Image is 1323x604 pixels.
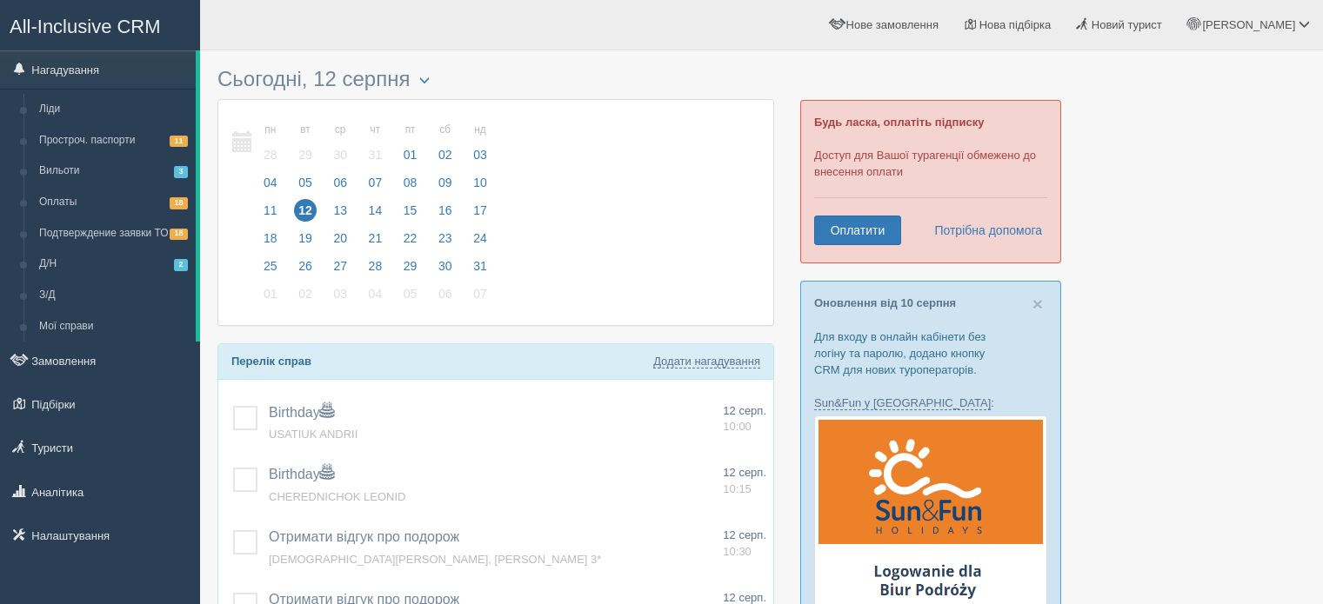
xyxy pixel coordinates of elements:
span: 31 [364,143,387,166]
a: CHEREDNICHOK LEONID [269,490,405,503]
a: 08 [394,173,427,201]
span: 16 [434,199,457,222]
span: 3 [174,166,188,177]
span: 02 [434,143,457,166]
span: Нова підбірка [979,18,1052,31]
a: 07 [464,284,492,312]
a: 06 [324,173,357,201]
span: 29 [399,255,422,277]
a: 23 [429,229,462,256]
span: 10 [469,171,491,194]
span: 31 [469,255,491,277]
a: 22 [394,229,427,256]
span: Отримати відгук про подорож [269,529,459,544]
a: Ліди [31,94,196,125]
span: 03 [329,282,351,305]
a: 27 [324,256,357,284]
span: 17 [469,199,491,222]
a: 17 [464,201,492,229]
span: Нове замовлення [846,18,939,31]
a: 12 серп. 10:30 [723,528,766,560]
span: 13 [329,199,351,222]
span: 20 [329,227,351,249]
a: 28 [359,256,392,284]
span: 15 [399,199,422,222]
button: Close [1032,295,1043,313]
span: 09 [434,171,457,194]
a: ср 30 [324,113,357,173]
span: 01 [259,282,282,305]
a: 01 [254,284,287,312]
a: All-Inclusive CRM [1,1,199,49]
a: 21 [359,229,392,256]
span: 08 [399,171,422,194]
a: Вильоти3 [31,156,196,187]
span: 18 [170,229,188,240]
a: 13 [324,201,357,229]
span: 22 [399,227,422,249]
span: 28 [259,143,282,166]
span: 14 [364,199,387,222]
a: 15 [394,201,427,229]
a: Birthday [269,405,334,420]
small: нд [469,123,491,137]
a: вт 29 [289,113,322,173]
span: 12 [294,199,317,222]
span: 12 серп. [723,591,766,604]
span: 07 [364,171,387,194]
span: 21 [364,227,387,249]
div: Доступ для Вашої турагенції обмежено до внесення оплати [800,100,1061,263]
a: Подтверждение заявки ТО18 [31,218,196,249]
a: 12 серп. 10:15 [723,465,766,497]
a: [DEMOGRAPHIC_DATA][PERSON_NAME], [PERSON_NAME] 3* [269,553,601,566]
a: 02 [289,284,322,312]
span: 11 [259,199,282,222]
span: 26 [294,255,317,277]
a: 06 [429,284,462,312]
a: Birthday [269,467,334,481]
a: Д/Н2 [31,249,196,280]
a: 07 [359,173,392,201]
a: пт 01 [394,113,427,173]
a: Оплатити [814,216,901,245]
small: пт [399,123,422,137]
a: 12 [289,201,322,229]
span: 18 [259,227,282,249]
span: All-Inclusive CRM [10,16,161,37]
span: 10:30 [723,545,752,558]
small: вт [294,123,317,137]
small: пн [259,123,282,137]
a: 16 [429,201,462,229]
small: сб [434,123,457,137]
span: 06 [434,282,457,305]
a: Оплаты18 [31,187,196,218]
a: 04 [359,284,392,312]
a: 25 [254,256,287,284]
span: 04 [364,282,387,305]
span: 05 [294,171,317,194]
span: 30 [329,143,351,166]
a: 26 [289,256,322,284]
span: 19 [294,227,317,249]
span: 11 [170,136,188,147]
a: 10 [464,173,492,201]
a: 24 [464,229,492,256]
span: 02 [294,282,317,305]
p: : [814,395,1047,411]
a: 05 [289,173,322,201]
span: 28 [364,255,387,277]
a: 18 [254,229,287,256]
a: 05 [394,284,427,312]
span: 07 [469,282,491,305]
a: 04 [254,173,287,201]
a: USATIUK ANDRII [269,428,357,441]
span: 30 [434,255,457,277]
small: чт [364,123,387,137]
span: 2 [174,259,188,270]
a: Простроч. паспорти11 [31,125,196,156]
a: пн 28 [254,113,287,173]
